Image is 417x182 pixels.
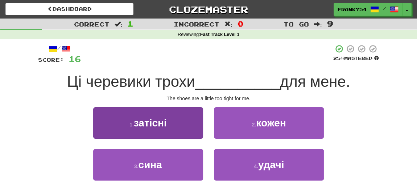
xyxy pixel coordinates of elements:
[93,107,203,139] button: 1.затісні
[214,149,324,181] button: 4.удачі
[134,117,167,129] span: затісні
[258,159,284,170] span: удачі
[129,122,134,128] small: 1 .
[333,55,379,62] div: Mastered
[38,44,81,53] div: /
[139,159,162,170] span: сина
[127,19,133,28] span: 1
[5,3,133,15] a: Dashboard
[327,19,333,28] span: 9
[134,163,139,169] small: 3 .
[144,3,272,16] a: Clozemaster
[284,20,309,28] span: To go
[224,21,232,27] span: :
[314,21,322,27] span: :
[38,95,379,102] div: The shoes are a little too tight for me.
[237,19,243,28] span: 0
[334,3,402,16] a: frank754 /
[67,73,195,90] span: Ці черевики трохи
[38,57,64,63] span: Score:
[200,32,240,37] strong: Fast Track Level 1
[174,20,219,28] span: Incorrect
[214,107,324,139] button: 2.кожен
[252,122,256,128] small: 2 .
[115,21,123,27] span: :
[333,55,344,61] span: 25 %
[254,163,258,169] small: 4 .
[69,54,81,63] span: 16
[256,117,286,129] span: кожен
[93,149,203,181] button: 3.сина
[280,73,350,90] span: для мене.
[383,6,386,11] span: /
[195,73,280,90] span: __________
[338,6,367,13] span: frank754
[74,20,110,28] span: Correct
